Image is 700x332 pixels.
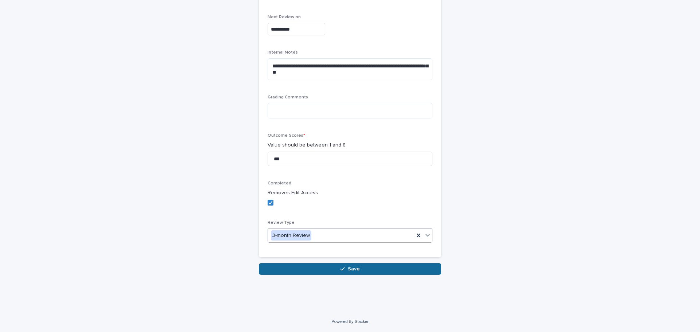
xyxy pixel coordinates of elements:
a: Powered By Stacker [331,319,368,324]
p: Value should be between 1 and 8 [268,141,432,149]
p: Removes Edit Access [268,189,432,197]
span: Completed [268,181,291,185]
button: Save [259,263,441,275]
span: Internal Notes [268,50,298,55]
div: 3-month Review [271,230,311,241]
span: Save [348,266,360,272]
span: Outcome Scores [268,133,305,138]
span: Review Type [268,220,295,225]
span: Grading Comments [268,95,308,99]
span: Next Review on [268,15,301,19]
